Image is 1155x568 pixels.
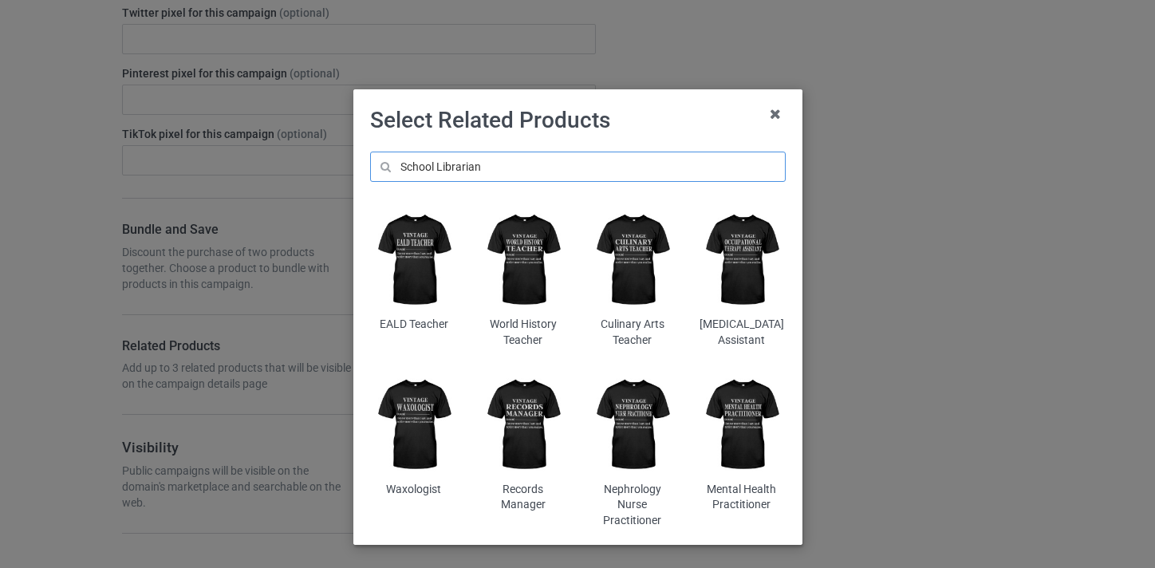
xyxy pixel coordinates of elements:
div: Culinary Arts Teacher [589,317,676,348]
div: Nephrology Nurse Practitioner [589,482,676,529]
div: Mental Health Practitioner [698,482,785,513]
div: Waxologist [370,482,457,498]
div: Records Manager [479,482,566,513]
div: World History Teacher [479,317,566,348]
div: EALD Teacher [370,317,457,333]
h1: Select Related Products [370,106,786,135]
div: [MEDICAL_DATA] Assistant [698,317,785,348]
